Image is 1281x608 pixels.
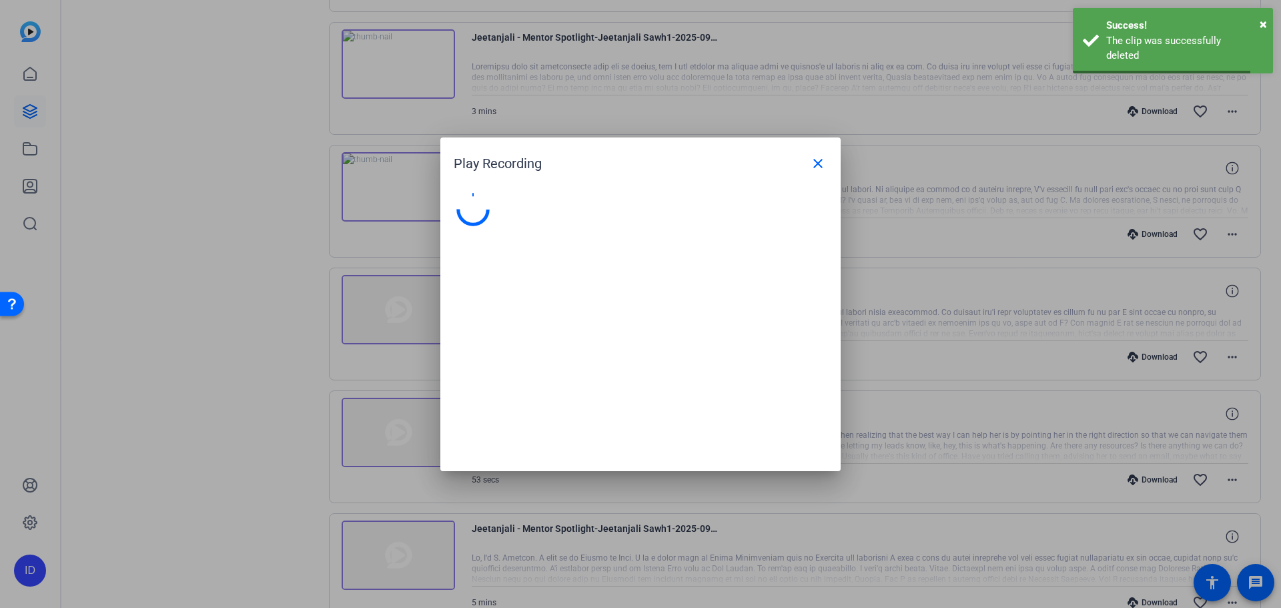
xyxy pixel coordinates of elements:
[1106,33,1263,63] div: The clip was successfully deleted
[1260,16,1267,32] span: ×
[1260,14,1267,34] button: Close
[1106,18,1263,33] div: Success!
[810,156,826,172] mat-icon: close
[454,147,834,180] div: Play Recording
